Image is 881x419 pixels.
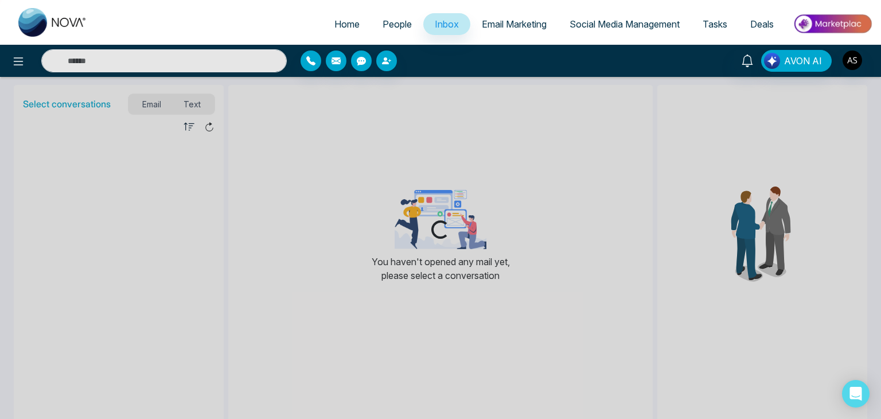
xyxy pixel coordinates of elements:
span: Inbox [435,18,459,30]
span: Email Marketing [482,18,547,30]
a: Deals [739,13,785,35]
span: AVON AI [784,54,822,68]
span: People [383,18,412,30]
img: Nova CRM Logo [18,8,87,37]
img: Market-place.gif [791,11,874,37]
a: Email Marketing [470,13,558,35]
span: Social Media Management [570,18,680,30]
span: Tasks [703,18,727,30]
span: Deals [750,18,774,30]
a: Tasks [691,13,739,35]
span: Home [334,18,360,30]
img: User Avatar [843,51,862,70]
a: Home [323,13,371,35]
img: Lead Flow [764,53,780,69]
a: Inbox [423,13,470,35]
a: Social Media Management [558,13,691,35]
div: Open Intercom Messenger [842,380,870,408]
button: AVON AI [761,50,832,72]
a: People [371,13,423,35]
